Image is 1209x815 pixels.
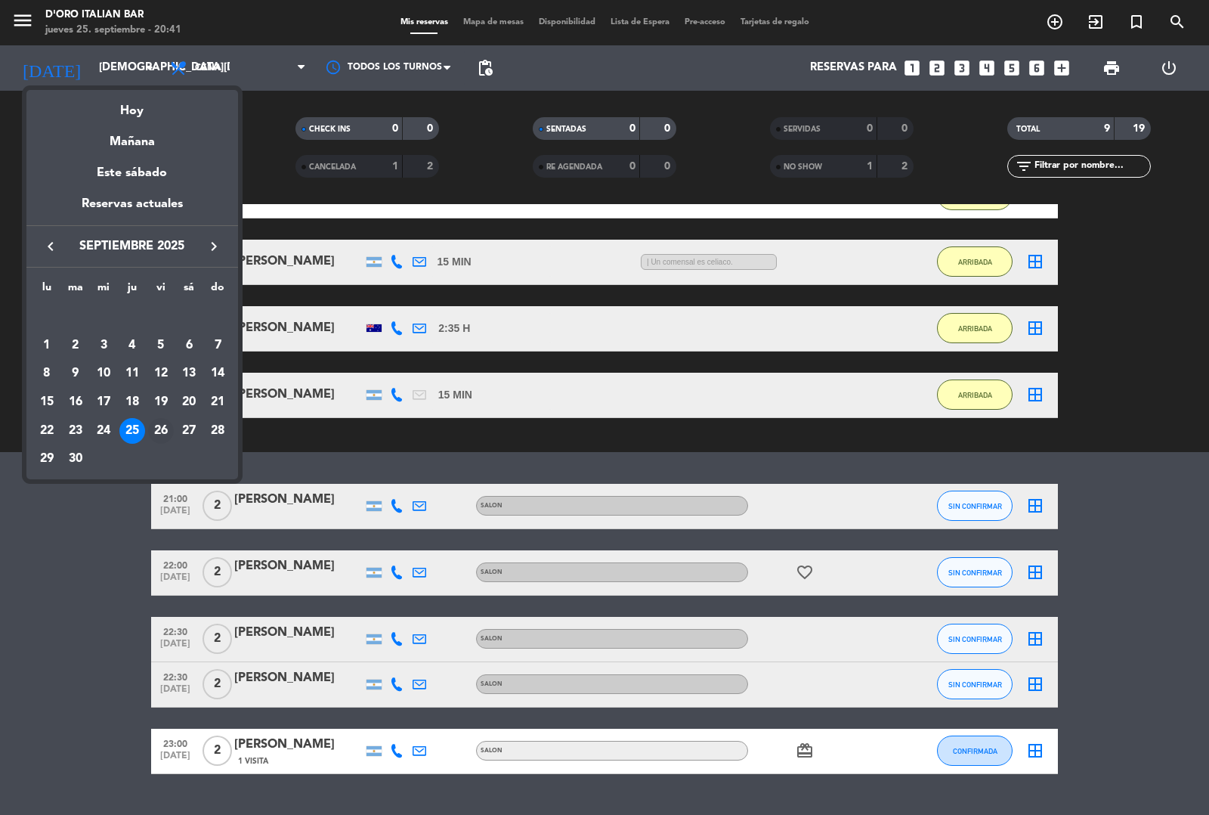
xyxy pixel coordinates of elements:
[203,331,232,360] td: 7 de septiembre de 2025
[61,331,90,360] td: 2 de septiembre de 2025
[61,279,90,302] th: martes
[89,279,118,302] th: miércoles
[61,360,90,389] td: 9 de septiembre de 2025
[26,194,238,225] div: Reservas actuales
[91,333,116,358] div: 3
[63,361,88,386] div: 9
[32,331,61,360] td: 1 de septiembre de 2025
[175,279,204,302] th: sábado
[42,237,60,256] i: keyboard_arrow_left
[147,360,175,389] td: 12 de septiembre de 2025
[176,361,202,386] div: 13
[32,279,61,302] th: lunes
[118,279,147,302] th: jueves
[175,331,204,360] td: 6 de septiembre de 2025
[176,418,202,444] div: 27
[91,418,116,444] div: 24
[32,417,61,445] td: 22 de septiembre de 2025
[147,388,175,417] td: 19 de septiembre de 2025
[203,417,232,445] td: 28 de septiembre de 2025
[26,152,238,194] div: Este sábado
[34,446,60,472] div: 29
[119,418,145,444] div: 25
[118,388,147,417] td: 18 de septiembre de 2025
[205,361,230,386] div: 14
[91,389,116,415] div: 17
[119,389,145,415] div: 18
[61,388,90,417] td: 16 de septiembre de 2025
[205,389,230,415] div: 21
[175,360,204,389] td: 13 de septiembre de 2025
[118,331,147,360] td: 4 de septiembre de 2025
[63,446,88,472] div: 30
[63,389,88,415] div: 16
[32,388,61,417] td: 15 de septiembre de 2025
[148,389,174,415] div: 19
[205,237,223,256] i: keyboard_arrow_right
[61,417,90,445] td: 23 de septiembre de 2025
[119,361,145,386] div: 11
[63,333,88,358] div: 2
[32,445,61,474] td: 29 de septiembre de 2025
[203,388,232,417] td: 21 de septiembre de 2025
[118,417,147,445] td: 25 de septiembre de 2025
[61,445,90,474] td: 30 de septiembre de 2025
[26,90,238,121] div: Hoy
[34,418,60,444] div: 22
[118,360,147,389] td: 11 de septiembre de 2025
[34,333,60,358] div: 1
[147,331,175,360] td: 5 de septiembre de 2025
[26,121,238,152] div: Mañana
[147,279,175,302] th: viernes
[89,388,118,417] td: 17 de septiembre de 2025
[34,361,60,386] div: 8
[32,302,232,331] td: SEP.
[147,417,175,445] td: 26 de septiembre de 2025
[91,361,116,386] div: 10
[34,389,60,415] div: 15
[32,360,61,389] td: 8 de septiembre de 2025
[200,237,227,256] button: keyboard_arrow_right
[175,388,204,417] td: 20 de septiembre de 2025
[89,417,118,445] td: 24 de septiembre de 2025
[203,360,232,389] td: 14 de septiembre de 2025
[148,418,174,444] div: 26
[205,333,230,358] div: 7
[63,418,88,444] div: 23
[89,360,118,389] td: 10 de septiembre de 2025
[205,418,230,444] div: 28
[148,333,174,358] div: 5
[89,331,118,360] td: 3 de septiembre de 2025
[64,237,200,256] span: septiembre 2025
[37,237,64,256] button: keyboard_arrow_left
[176,389,202,415] div: 20
[148,361,174,386] div: 12
[203,279,232,302] th: domingo
[176,333,202,358] div: 6
[175,417,204,445] td: 27 de septiembre de 2025
[119,333,145,358] div: 4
